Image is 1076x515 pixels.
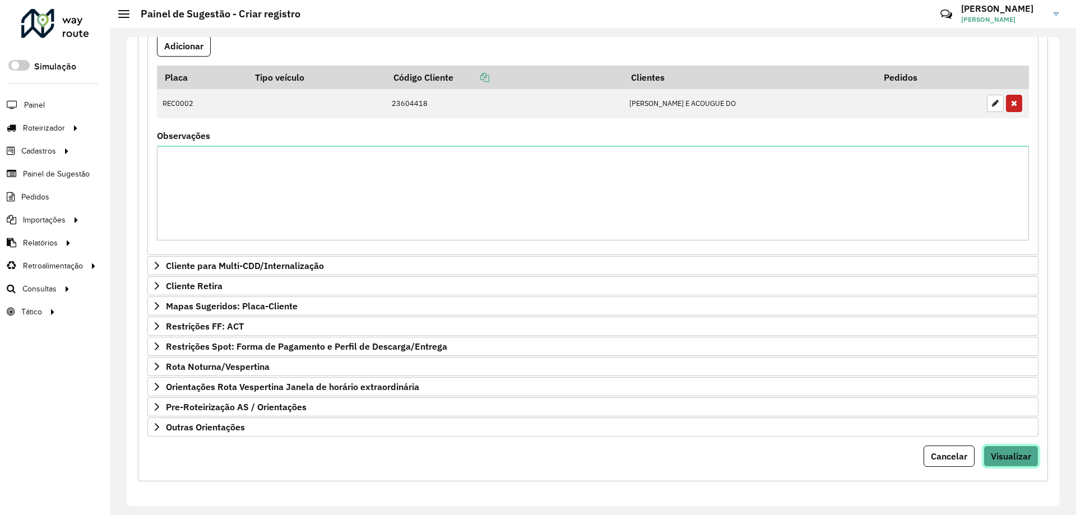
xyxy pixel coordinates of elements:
span: Painel [24,99,45,111]
span: Outras Orientações [166,423,245,432]
a: Pre-Roteirização AS / Orientações [147,397,1038,416]
span: Cadastros [21,145,56,157]
button: Adicionar [157,35,211,57]
span: Retroalimentação [23,260,83,272]
a: Orientações Rota Vespertina Janela de horário extraordinária [147,377,1038,396]
span: Painel de Sugestão [23,168,90,180]
span: Roteirizador [23,122,65,134]
span: Pre-Roteirização AS / Orientações [166,402,307,411]
a: Copiar [453,72,489,83]
span: Restrições Spot: Forma de Pagamento e Perfil de Descarga/Entrega [166,342,447,351]
span: Orientações Rota Vespertina Janela de horário extraordinária [166,382,419,391]
th: Placa [157,66,247,89]
span: Visualizar [991,451,1031,462]
label: Observações [157,129,210,142]
span: Pedidos [21,191,49,203]
td: 23604418 [386,89,623,118]
td: REC0002 [157,89,247,118]
span: Rota Noturna/Vespertina [166,362,270,371]
label: Simulação [34,60,76,73]
th: Código Cliente [386,66,623,89]
th: Tipo veículo [247,66,386,89]
span: Tático [21,306,42,318]
h3: [PERSON_NAME] [961,3,1045,14]
span: Cliente para Multi-CDD/Internalização [166,261,324,270]
span: Cliente Retira [166,281,222,290]
button: Cancelar [924,446,975,467]
span: [PERSON_NAME] [961,15,1045,25]
th: Pedidos [876,66,981,89]
a: Cliente Retira [147,276,1038,295]
a: Rota Noturna/Vespertina [147,357,1038,376]
a: Mapas Sugeridos: Placa-Cliente [147,296,1038,316]
button: Visualizar [984,446,1038,467]
a: Restrições FF: ACT [147,317,1038,336]
span: Cancelar [931,451,967,462]
a: Cliente para Multi-CDD/Internalização [147,256,1038,275]
span: Mapas Sugeridos: Placa-Cliente [166,301,298,310]
span: Consultas [22,283,57,295]
a: Outras Orientações [147,417,1038,437]
h2: Painel de Sugestão - Criar registro [129,8,300,20]
td: [PERSON_NAME] E ACOUGUE DO [623,89,876,118]
th: Clientes [623,66,876,89]
span: Relatórios [23,237,58,249]
span: Importações [23,214,66,226]
span: Restrições FF: ACT [166,322,244,331]
a: Contato Rápido [934,2,958,26]
a: Restrições Spot: Forma de Pagamento e Perfil de Descarga/Entrega [147,337,1038,356]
